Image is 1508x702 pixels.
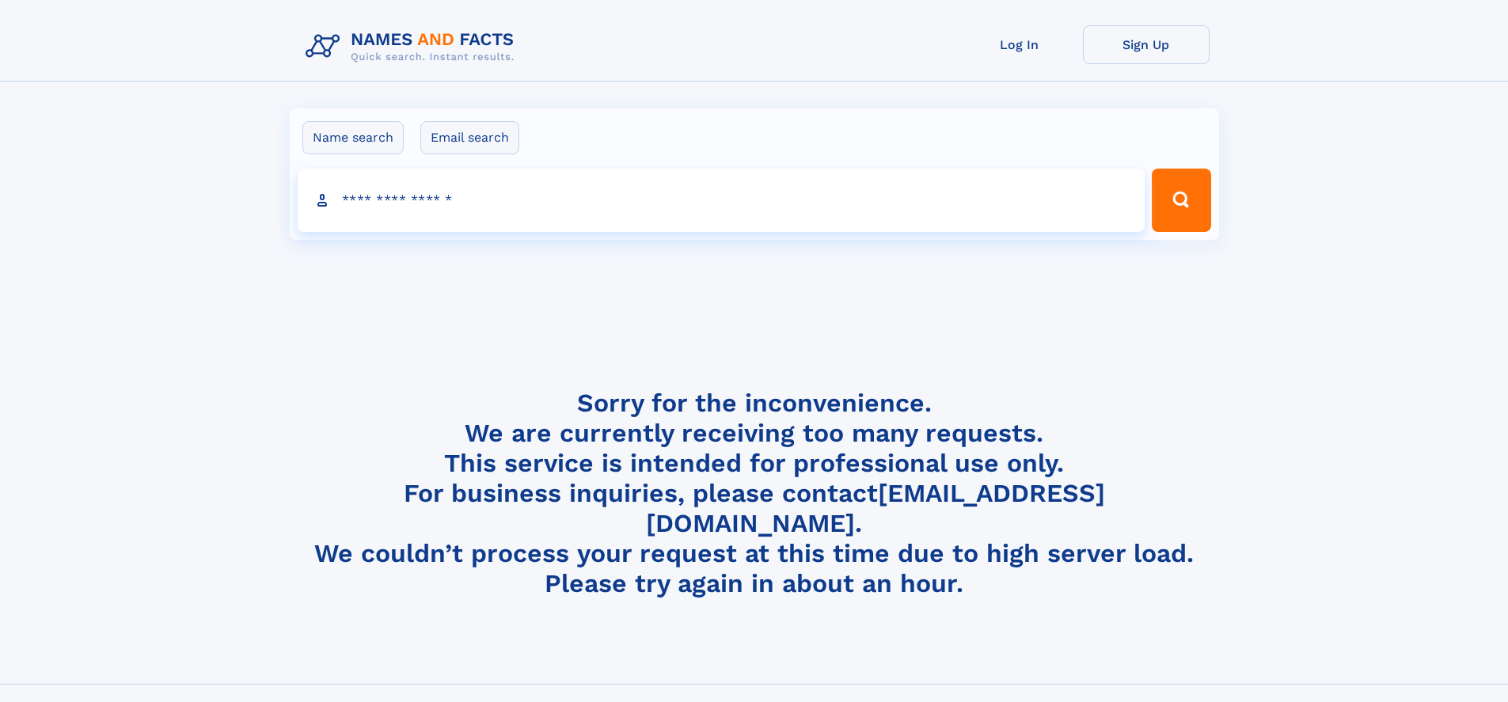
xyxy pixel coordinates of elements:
[302,121,404,154] label: Name search
[298,169,1145,232] input: search input
[299,388,1210,599] h4: Sorry for the inconvenience. We are currently receiving too many requests. This service is intend...
[646,478,1105,538] a: [EMAIL_ADDRESS][DOMAIN_NAME]
[1083,25,1210,64] a: Sign Up
[1152,169,1210,232] button: Search Button
[299,25,527,68] img: Logo Names and Facts
[420,121,519,154] label: Email search
[956,25,1083,64] a: Log In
